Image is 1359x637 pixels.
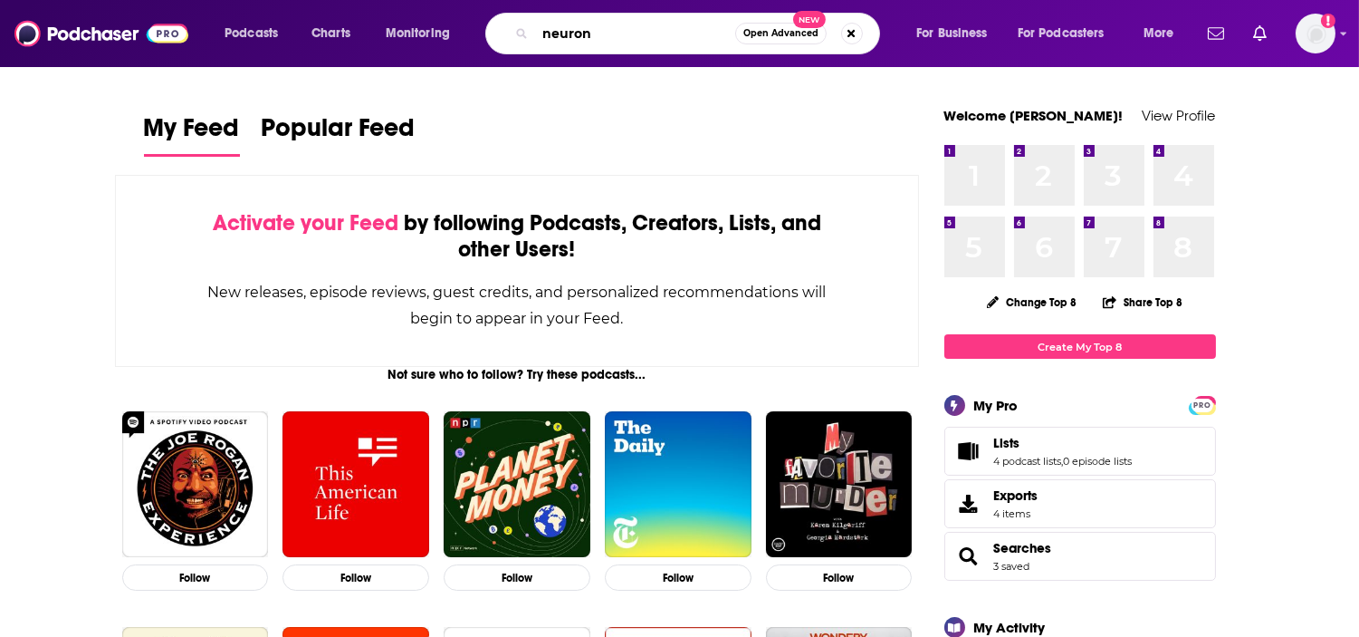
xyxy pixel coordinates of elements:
a: Welcome [PERSON_NAME]! [944,107,1124,124]
div: My Pro [974,397,1019,414]
span: Lists [994,435,1020,451]
span: Podcasts [225,21,278,46]
button: Change Top 8 [976,291,1088,314]
button: Share Top 8 [1102,285,1183,320]
a: Popular Feed [262,112,416,157]
a: Lists [951,439,987,464]
button: Open AdvancedNew [735,23,827,44]
a: PRO [1192,398,1213,411]
div: Search podcasts, credits, & more... [502,13,897,54]
img: Podchaser - Follow, Share and Rate Podcasts [14,16,188,51]
span: Exports [951,491,987,516]
a: Create My Top 8 [944,334,1216,359]
div: My Activity [974,619,1046,636]
span: PRO [1192,399,1213,412]
button: Follow [282,565,429,591]
div: by following Podcasts, Creators, Lists, and other Users! [206,210,828,263]
a: View Profile [1143,107,1216,124]
a: 0 episode lists [1064,455,1133,468]
a: Lists [994,435,1133,451]
span: For Business [916,21,988,46]
div: Not sure who to follow? Try these podcasts... [115,367,920,382]
button: Show profile menu [1296,14,1335,53]
img: My Favorite Murder with Karen Kilgariff and Georgia Hardstark [766,411,913,558]
span: Monitoring [386,21,450,46]
span: , [1062,455,1064,468]
img: User Profile [1296,14,1335,53]
a: Show notifications dropdown [1246,18,1274,49]
a: Searches [994,540,1052,556]
span: Lists [944,427,1216,476]
button: Follow [766,565,913,591]
input: Search podcasts, credits, & more... [535,19,735,48]
img: This American Life [282,411,429,558]
a: 3 saved [994,560,1030,573]
button: open menu [904,19,1010,48]
button: open menu [1006,19,1131,48]
span: Searches [944,532,1216,581]
span: Open Advanced [743,29,818,38]
span: Popular Feed [262,112,416,154]
button: Follow [605,565,751,591]
a: Exports [944,479,1216,528]
span: More [1144,21,1174,46]
button: Follow [122,565,269,591]
a: Show notifications dropdown [1201,18,1231,49]
span: New [793,11,826,28]
svg: Add a profile image [1321,14,1335,28]
span: Logged in as ABolliger [1296,14,1335,53]
button: open menu [1131,19,1197,48]
span: Exports [994,487,1038,504]
button: open menu [373,19,474,48]
span: Charts [311,21,350,46]
img: The Joe Rogan Experience [122,411,269,558]
div: New releases, episode reviews, guest credits, and personalized recommendations will begin to appe... [206,279,828,332]
button: open menu [212,19,301,48]
a: Charts [300,19,361,48]
span: For Podcasters [1018,21,1105,46]
img: Planet Money [444,411,590,558]
img: The Daily [605,411,751,558]
a: 4 podcast lists [994,455,1062,468]
a: My Feed [144,112,240,157]
span: 4 items [994,507,1038,520]
a: Searches [951,544,987,569]
span: Activate your Feed [213,209,398,236]
span: My Feed [144,112,240,154]
button: Follow [444,565,590,591]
